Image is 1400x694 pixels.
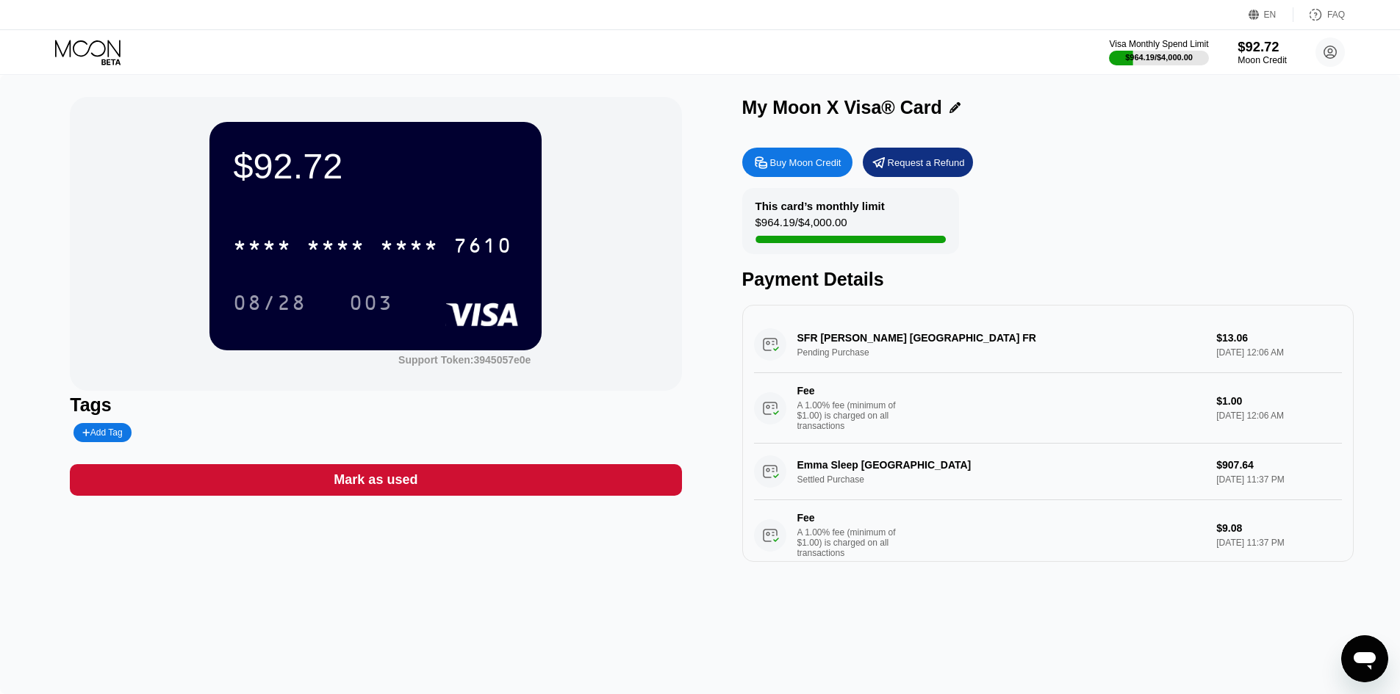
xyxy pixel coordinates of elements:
[797,512,900,524] div: Fee
[398,354,531,366] div: Support Token:3945057e0e
[754,500,1342,571] div: FeeA 1.00% fee (minimum of $1.00) is charged on all transactions$9.08[DATE] 11:37 PM
[797,527,908,558] div: A 1.00% fee (minimum of $1.00) is charged on all transactions
[1216,411,1341,421] div: [DATE] 12:06 AM
[1238,55,1287,65] div: Moon Credit
[1125,53,1193,62] div: $964.19 / $4,000.00
[398,354,531,366] div: Support Token: 3945057e0e
[1216,538,1341,548] div: [DATE] 11:37 PM
[453,236,512,259] div: 7610
[754,373,1342,444] div: FeeA 1.00% fee (minimum of $1.00) is charged on all transactions$1.00[DATE] 12:06 AM
[349,293,393,317] div: 003
[770,156,841,169] div: Buy Moon Credit
[82,427,122,438] div: Add Tag
[863,148,973,177] div: Request a Refund
[742,97,942,118] div: My Moon X Visa® Card
[1264,10,1277,20] div: EN
[797,385,900,397] div: Fee
[1109,39,1208,65] div: Visa Monthly Spend Limit$964.19/$4,000.00
[233,145,518,187] div: $92.72
[1216,395,1341,407] div: $1.00
[1327,10,1345,20] div: FAQ
[73,423,131,442] div: Add Tag
[70,394,681,416] div: Tags
[742,148,852,177] div: Buy Moon Credit
[1109,39,1208,49] div: Visa Monthly Spend Limit
[222,284,317,321] div: 08/28
[1238,39,1287,65] div: $92.72Moon Credit
[233,293,306,317] div: 08/28
[1216,522,1341,534] div: $9.08
[888,156,965,169] div: Request a Refund
[334,471,417,488] div: Mark as used
[1249,7,1293,22] div: EN
[1238,39,1287,54] div: $92.72
[70,464,681,496] div: Mark as used
[797,400,908,431] div: A 1.00% fee (minimum of $1.00) is charged on all transactions
[338,284,404,321] div: 003
[755,200,885,212] div: This card’s monthly limit
[1341,635,1388,682] iframe: Bouton de lancement de la fenêtre de messagerie
[1293,7,1345,22] div: FAQ
[755,216,847,236] div: $964.19 / $4,000.00
[742,269,1354,290] div: Payment Details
